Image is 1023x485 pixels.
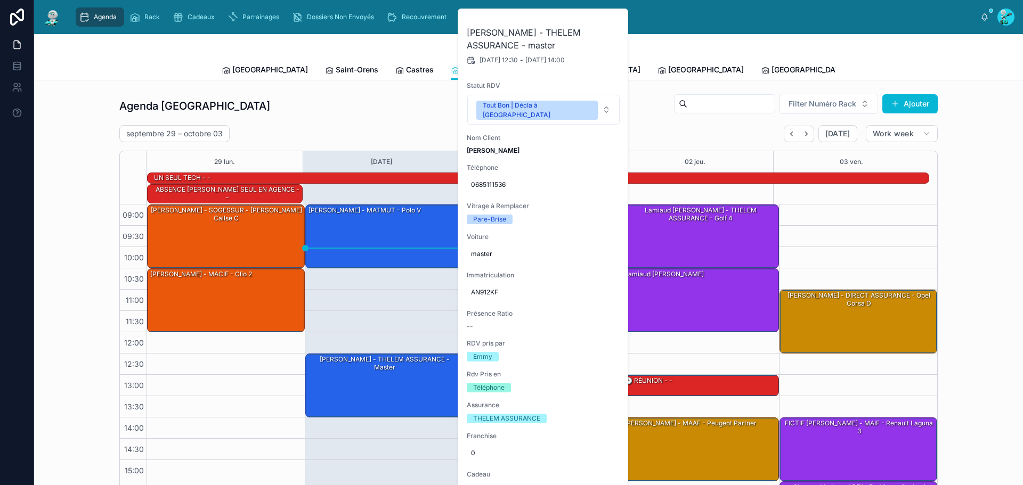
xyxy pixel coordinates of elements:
strong: [PERSON_NAME] [467,146,519,154]
span: Immatriculation [467,271,620,280]
a: [GEOGRAPHIC_DATA] [222,60,308,81]
a: [GEOGRAPHIC_DATA] [657,60,744,81]
span: [GEOGRAPHIC_DATA] [668,64,744,75]
div: [PERSON_NAME] - THELEM ASSURANCE - master [307,355,462,372]
button: Select Button [467,95,620,125]
div: [PERSON_NAME] - SOGESSUR - [PERSON_NAME] callse c [148,205,304,268]
button: Work week [866,125,938,142]
div: [PERSON_NAME] - THELEM ASSURANCE - master [306,354,462,417]
span: 12:30 [121,359,147,368]
a: Rack [126,7,167,27]
h2: [PERSON_NAME] - THELEM ASSURANCE - master [467,26,620,52]
span: [DATE] 14:00 [525,56,565,64]
button: 29 lun. [214,151,235,172]
span: 09:00 [120,210,147,219]
span: 09:30 [120,232,147,241]
span: Cadeaux [188,13,215,21]
span: RDV pris par [467,339,620,348]
div: Lamiaud [PERSON_NAME] [622,269,778,332]
div: 🕒 RÉUNION - - [622,375,778,396]
span: Saint-Orens [336,64,378,75]
a: Assurances [456,7,517,27]
span: 13:30 [121,402,147,411]
span: 14:00 [121,423,147,432]
span: Assurance [467,401,620,409]
span: Vitrage à Remplacer [467,202,620,210]
span: 11:30 [123,317,147,326]
div: 🕒 RÉUNION - - [623,376,673,385]
span: Présence Ratio [467,309,620,318]
span: -- [467,322,473,331]
span: 12:00 [121,338,147,347]
img: App logo [43,9,62,26]
span: Castres [406,64,434,75]
span: Work week [873,129,914,138]
div: [PERSON_NAME] - MACIF - clio 2 [149,269,253,279]
div: [PERSON_NAME] - MATMUT - polo V [307,205,422,215]
span: 14:30 [121,445,147,454]
a: Castres [395,60,434,81]
div: [PERSON_NAME] - DIRECT ASSURANCE - Opel corsa d [780,290,937,353]
span: [DATE] [825,129,850,138]
span: 0 [471,449,616,457]
button: 02 jeu. [685,151,705,172]
span: Recouvrement [402,13,446,21]
div: [PERSON_NAME] - SOGESSUR - [PERSON_NAME] callse c [149,205,304,223]
button: 03 ven. [840,151,863,172]
span: Franchise [467,432,620,440]
a: [GEOGRAPHIC_DATA] [451,60,537,80]
button: Select Button [780,94,878,114]
span: master [471,250,616,258]
button: Next [799,126,814,142]
h2: septembre 29 – octobre 03 [126,128,223,139]
span: Dossiers Non Envoyés [307,13,374,21]
div: [PERSON_NAME] - DIRECT ASSURANCE - Opel corsa d [782,291,936,308]
span: Voiture [467,233,620,241]
a: Agenda [76,7,124,27]
div: [PERSON_NAME] - MATMUT - polo V [306,205,462,268]
div: Lamiaud [PERSON_NAME] [623,269,705,279]
span: 10:30 [121,274,147,283]
span: [GEOGRAPHIC_DATA] [772,64,847,75]
div: scrollable content [70,5,980,29]
span: Nom Client [467,134,620,142]
button: [DATE] [371,151,392,172]
span: 15:00 [122,466,147,475]
span: Rdv Pris en [467,370,620,379]
span: Parrainages [242,13,279,21]
h1: Agenda [GEOGRAPHIC_DATA] [119,98,270,113]
div: Emmy [473,352,492,361]
div: UN SEUL TECH - - [153,173,212,183]
div: Pare-Brise [473,215,506,224]
div: [PERSON_NAME] - MAAF - Peugeot partner [622,418,778,481]
span: - [520,56,523,64]
a: NE PAS TOUCHER [532,7,627,27]
span: Filter Numéro Rack [789,98,856,109]
a: Cadeaux [169,7,222,27]
a: Dossiers Non Envoyés [289,7,381,27]
div: Téléphone [473,383,505,392]
a: Saint-Orens [325,60,378,81]
button: Ajouter [882,94,938,113]
span: Rack [144,13,160,21]
a: Recouvrement [384,7,454,27]
span: Statut RDV [467,81,620,90]
div: Lamiaud [PERSON_NAME] - THELEM ASSURANCE - golf 4 [623,205,778,223]
button: [DATE] [818,125,857,142]
div: ABSENCE DANY,MICHEL SEUL EN AGENCE - - [153,184,302,203]
span: [DATE] 12:30 [480,56,518,64]
a: Parrainages [224,7,287,27]
a: [GEOGRAPHIC_DATA] [761,60,847,81]
div: Lamiaud [PERSON_NAME] - THELEM ASSURANCE - golf 4 [622,205,778,268]
span: 11:00 [123,295,147,305]
div: Tout Bon | Décla à [GEOGRAPHIC_DATA] [483,101,591,120]
button: Back [784,126,799,142]
span: [GEOGRAPHIC_DATA] [232,64,308,75]
span: Cadeau [467,470,620,479]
